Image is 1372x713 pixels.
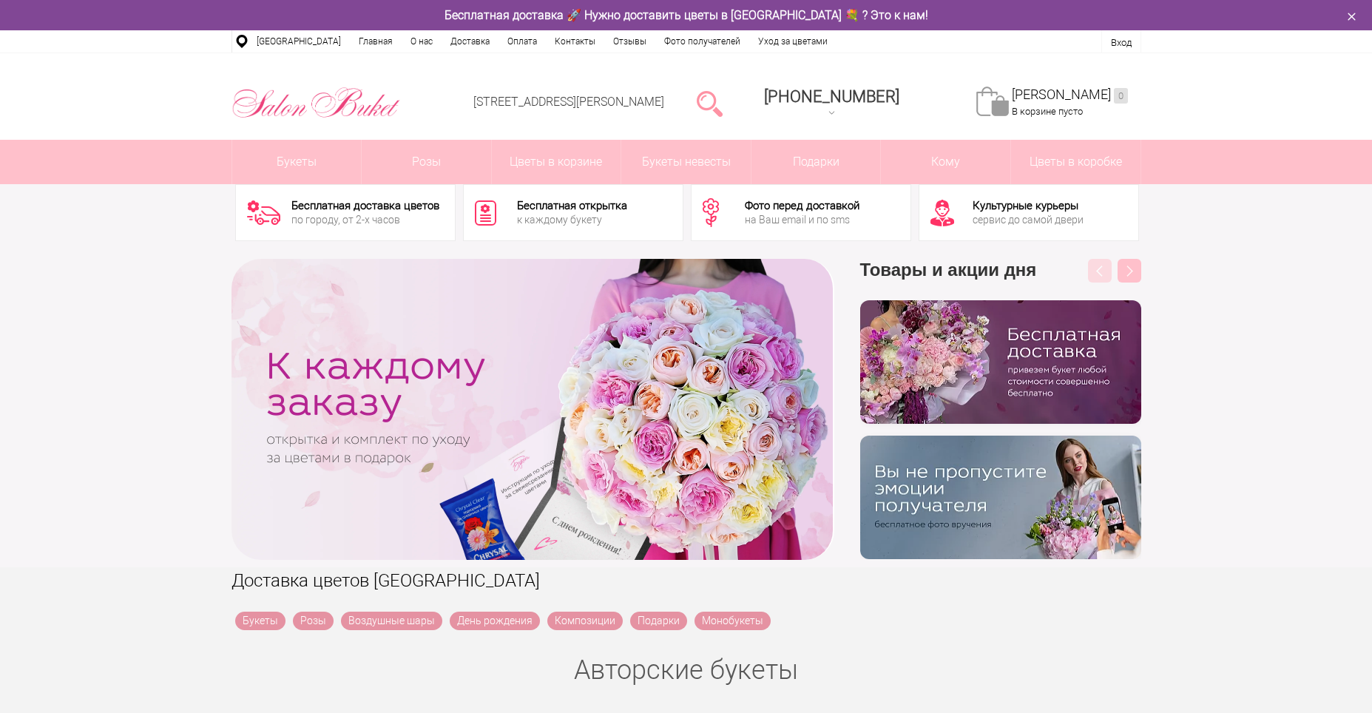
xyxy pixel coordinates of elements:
[232,140,362,184] a: Букеты
[695,612,771,630] a: Монобукеты
[492,140,621,184] a: Цветы в корзине
[655,30,749,53] a: Фото получателей
[574,655,798,686] a: Авторские букеты
[1012,87,1128,104] a: [PERSON_NAME]
[220,7,1152,23] div: Бесплатная доставка 🚀 Нужно доставить цветы в [GEOGRAPHIC_DATA] 💐 ? Это к нам!
[291,200,439,212] div: Бесплатная доставка цветов
[293,612,334,630] a: Розы
[1111,37,1132,48] a: Вход
[755,82,908,124] a: [PHONE_NUMBER]
[517,214,627,225] div: к каждому букету
[402,30,442,53] a: О нас
[517,200,627,212] div: Бесплатная открытка
[973,200,1084,212] div: Культурные курьеры
[630,612,687,630] a: Подарки
[442,30,499,53] a: Доставка
[604,30,655,53] a: Отзывы
[341,612,442,630] a: Воздушные шары
[764,87,899,106] span: [PHONE_NUMBER]
[1114,88,1128,104] ins: 0
[621,140,751,184] a: Букеты невесты
[473,95,664,109] a: [STREET_ADDRESS][PERSON_NAME]
[235,612,285,630] a: Букеты
[499,30,546,53] a: Оплата
[860,436,1141,559] img: v9wy31nijnvkfycrkduev4dhgt9psb7e.png.webp
[1011,140,1140,184] a: Цветы в коробке
[248,30,350,53] a: [GEOGRAPHIC_DATA]
[546,30,604,53] a: Контакты
[1012,106,1083,117] span: В корзине пусто
[232,567,1141,594] h1: Доставка цветов [GEOGRAPHIC_DATA]
[749,30,837,53] a: Уход за цветами
[860,259,1141,300] h3: Товары и акции дня
[362,140,491,184] a: Розы
[860,300,1141,424] img: hpaj04joss48rwypv6hbykmvk1dj7zyr.png.webp
[350,30,402,53] a: Главная
[450,612,540,630] a: День рождения
[232,84,401,122] img: Цветы Нижний Новгород
[1118,259,1141,283] button: Next
[745,214,859,225] div: на Ваш email и по sms
[881,140,1010,184] span: Кому
[291,214,439,225] div: по городу, от 2-х часов
[745,200,859,212] div: Фото перед доставкой
[973,214,1084,225] div: сервис до самой двери
[751,140,881,184] a: Подарки
[547,612,623,630] a: Композиции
